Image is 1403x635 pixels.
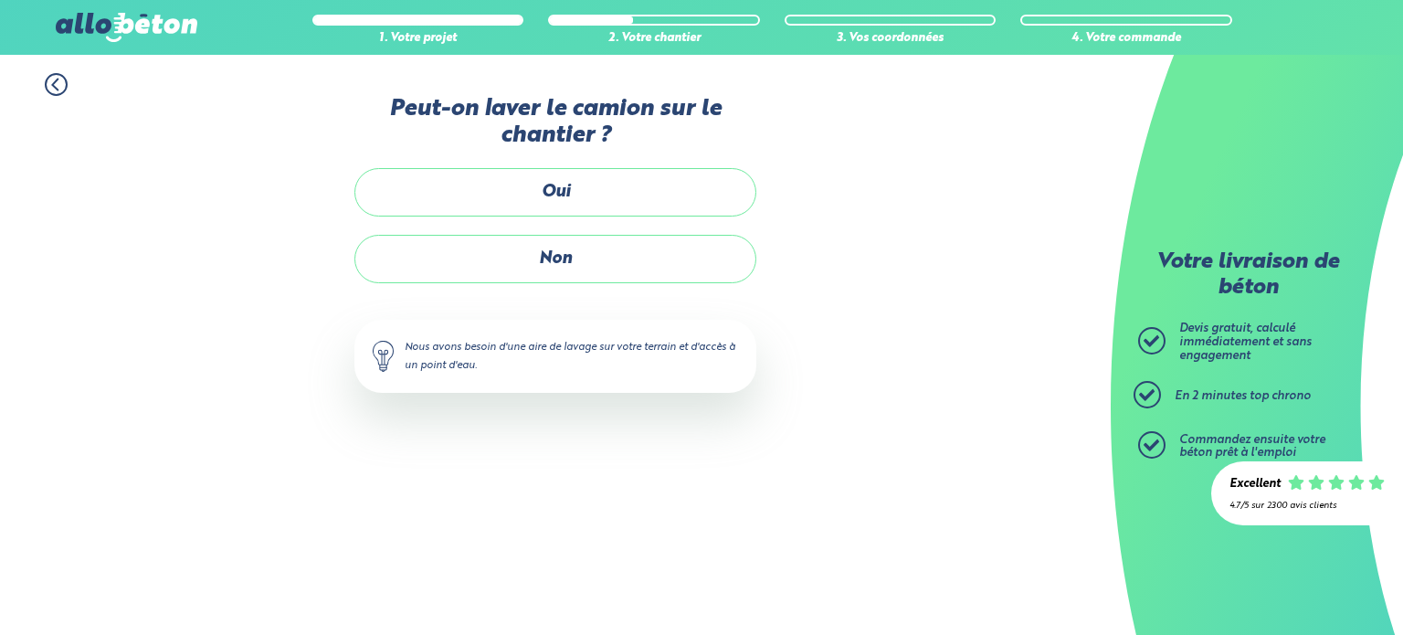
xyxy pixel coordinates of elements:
div: Nous avons besoin d'une aire de lavage sur votre terrain et d'accès à un point d'eau. [354,320,756,393]
div: 2. Votre chantier [548,32,760,46]
label: Peut-on laver le camion sur le chantier ? [354,96,756,150]
div: 4. Votre commande [1020,32,1232,46]
label: Oui [354,168,756,217]
img: allobéton [56,13,196,42]
div: 1. Votre projet [312,32,524,46]
iframe: Help widget launcher [1240,564,1383,615]
label: Non [354,235,756,283]
div: 3. Vos coordonnées [785,32,997,46]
